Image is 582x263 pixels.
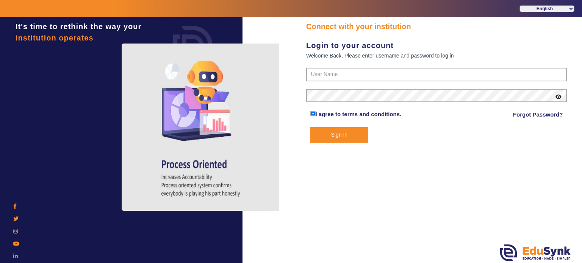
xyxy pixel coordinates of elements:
input: User Name [306,68,567,81]
a: I agree to terms and conditions. [316,111,402,117]
img: edusynk.png [500,244,571,261]
div: Connect with your institution [306,21,567,32]
div: Login to your account [306,40,567,51]
span: It's time to rethink the way your [16,22,141,31]
button: Sign In [310,127,369,143]
img: login.png [164,17,221,74]
a: Forgot Password? [513,110,563,119]
img: login4.png [122,44,281,211]
span: institution operates [16,34,94,42]
div: Welcome Back, Please enter username and password to log in [306,51,567,60]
